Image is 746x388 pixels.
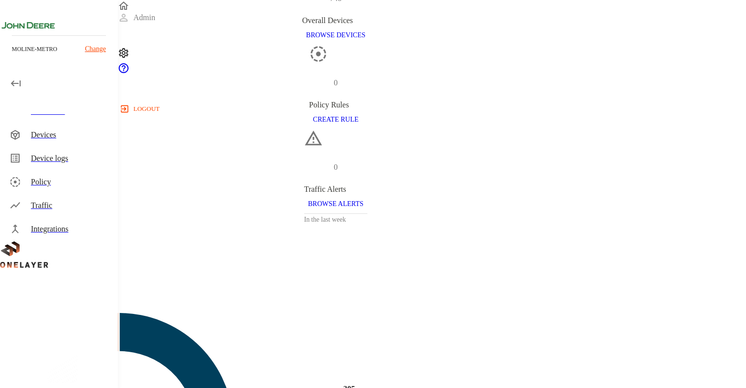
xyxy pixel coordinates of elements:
a: logout [118,101,746,117]
p: Admin [133,12,155,24]
a: onelayer-support [118,67,129,76]
p: 0 [334,161,337,173]
span: Support Portal [118,67,129,76]
div: Traffic Alerts [304,183,367,195]
button: CREATE RULE [309,111,362,129]
h3: In the last week [304,214,367,226]
button: BROWSE ALERTS [304,195,367,213]
button: logout [118,101,163,117]
a: CREATE RULE [309,115,362,123]
a: BROWSE ALERTS [304,199,367,207]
